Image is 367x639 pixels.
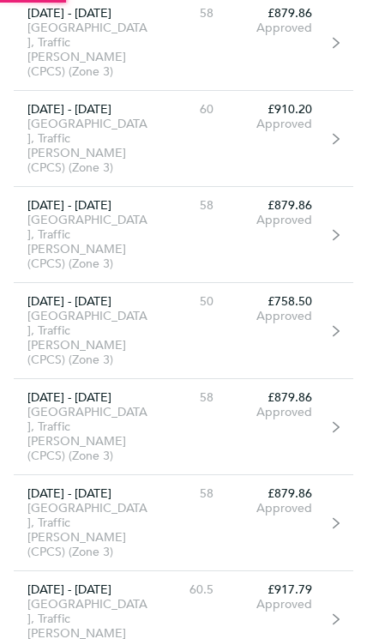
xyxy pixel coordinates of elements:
[227,117,326,131] div: Approved
[14,294,163,309] div: [DATE] - [DATE]
[227,582,326,597] div: £917.79
[227,390,326,405] div: £879.86
[227,21,326,35] div: Approved
[163,6,227,21] div: 58
[14,102,163,117] div: [DATE] - [DATE]
[227,597,326,612] div: Approved
[227,6,326,21] div: £879.86
[163,486,227,501] div: 58
[14,213,163,271] div: [GEOGRAPHIC_DATA], Traffic [PERSON_NAME] (CPCS) (Zone 3)
[227,294,326,309] div: £758.50
[163,390,227,405] div: 58
[227,486,326,501] div: £879.86
[14,187,353,283] a: [DATE] - [DATE][GEOGRAPHIC_DATA], Traffic [PERSON_NAME] (CPCS) (Zone 3)58£879.86Approved
[14,6,163,21] div: [DATE] - [DATE]
[14,501,163,559] div: [GEOGRAPHIC_DATA], Traffic [PERSON_NAME] (CPCS) (Zone 3)
[227,198,326,213] div: £879.86
[14,390,163,405] div: [DATE] - [DATE]
[14,117,163,175] div: [GEOGRAPHIC_DATA], Traffic [PERSON_NAME] (CPCS) (Zone 3)
[163,582,227,597] div: 60.5
[14,582,163,597] div: [DATE] - [DATE]
[14,198,163,213] div: [DATE] - [DATE]
[14,486,163,501] div: [DATE] - [DATE]
[14,405,163,463] div: [GEOGRAPHIC_DATA], Traffic [PERSON_NAME] (CPCS) (Zone 3)
[14,91,353,187] a: [DATE] - [DATE][GEOGRAPHIC_DATA], Traffic [PERSON_NAME] (CPCS) (Zone 3)60£910.20Approved
[227,405,326,419] div: Approved
[14,309,163,367] div: [GEOGRAPHIC_DATA], Traffic [PERSON_NAME] (CPCS) (Zone 3)
[227,102,326,117] div: £910.20
[163,294,227,309] div: 50
[14,283,353,379] a: [DATE] - [DATE][GEOGRAPHIC_DATA], Traffic [PERSON_NAME] (CPCS) (Zone 3)50£758.50Approved
[14,475,353,571] a: [DATE] - [DATE][GEOGRAPHIC_DATA], Traffic [PERSON_NAME] (CPCS) (Zone 3)58£879.86Approved
[14,21,163,79] div: [GEOGRAPHIC_DATA], Traffic [PERSON_NAME] (CPCS) (Zone 3)
[227,501,326,515] div: Approved
[163,102,227,117] div: 60
[227,213,326,227] div: Approved
[163,198,227,213] div: 58
[14,379,353,475] a: [DATE] - [DATE][GEOGRAPHIC_DATA], Traffic [PERSON_NAME] (CPCS) (Zone 3)58£879.86Approved
[227,309,326,323] div: Approved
